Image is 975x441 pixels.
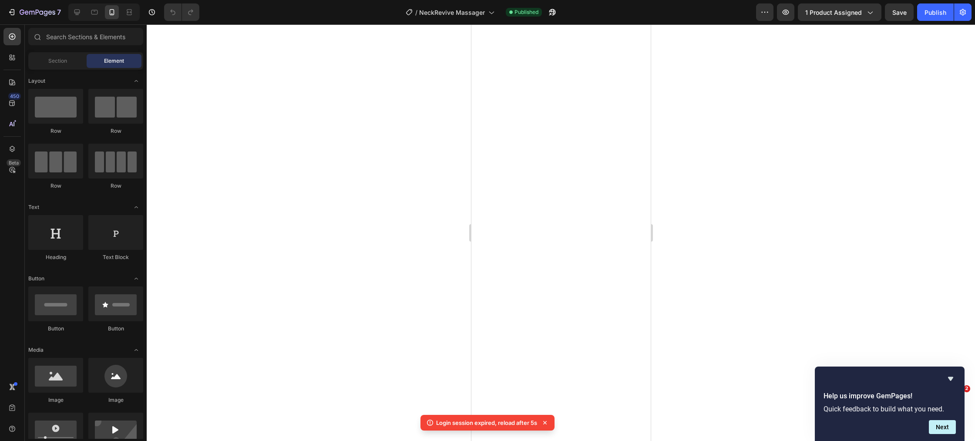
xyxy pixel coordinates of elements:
span: Section [48,57,67,65]
span: Published [514,8,538,16]
div: Row [88,182,143,190]
div: Text Block [88,253,143,261]
span: Text [28,203,39,211]
span: NeckRevive Massager [419,8,485,17]
button: Save [885,3,914,21]
span: / [415,8,417,17]
span: 2 [963,385,970,392]
button: Publish [917,3,954,21]
div: Help us improve GemPages! [824,374,956,434]
div: Row [28,182,83,190]
div: Undo/Redo [164,3,199,21]
span: Button [28,275,44,283]
div: Button [88,325,143,333]
span: Toggle open [129,343,143,357]
button: Next question [929,420,956,434]
iframe: Design area [471,24,651,441]
button: 7 [3,3,65,21]
div: Row [28,127,83,135]
p: Login session expired, reload after 5s [436,418,537,427]
input: Search Sections & Elements [28,28,143,45]
div: Beta [7,159,21,166]
p: 7 [57,7,61,17]
span: Toggle open [129,272,143,286]
div: Row [88,127,143,135]
span: Layout [28,77,45,85]
div: Heading [28,253,83,261]
button: 1 product assigned [798,3,881,21]
span: Element [104,57,124,65]
div: Publish [925,8,946,17]
p: Quick feedback to build what you need. [824,405,956,413]
span: Media [28,346,44,354]
div: 450 [8,93,21,100]
div: Button [28,325,83,333]
div: Image [28,396,83,404]
span: Save [892,9,907,16]
button: Hide survey [945,374,956,384]
div: Image [88,396,143,404]
span: 1 product assigned [805,8,862,17]
h2: Help us improve GemPages! [824,391,956,401]
span: Toggle open [129,200,143,214]
span: Toggle open [129,74,143,88]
